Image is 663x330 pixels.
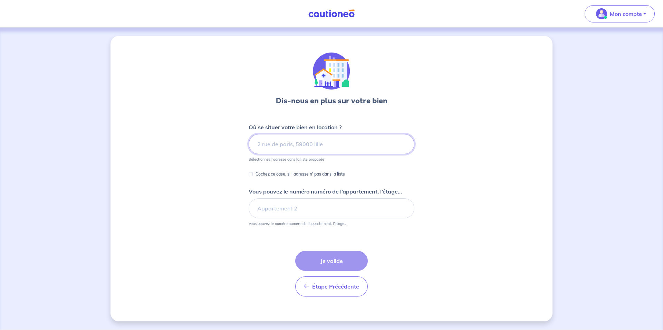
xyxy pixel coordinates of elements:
span: Étape Précédente [312,283,359,290]
p: Vous pouvez le numéro numéro de l’appartement, l’étage... [249,221,346,226]
img: Cautioneo [306,9,357,18]
p: Sélectionnez l'adresse dans la liste proposée [249,157,324,162]
button: Étape Précédente [295,276,368,296]
img: illu_account_valid_menu.svg [596,8,607,19]
p: Où se situer votre bien en location ? [249,123,342,131]
p: Vous pouvez le numéro numéro de l’appartement, l’étage... [249,187,402,196]
input: Appartement 2 [249,198,414,218]
h3: Dis-nous en plus sur votre bien [276,95,387,106]
img: illu_houses.svg [313,53,350,90]
p: Cochez ce case, si l'adresse n' pas dans la liste [256,170,345,178]
input: 2 rue de paris, 59000 lille [249,134,414,154]
p: Mon compte [610,10,642,18]
button: illu_account_valid_menu.svgMon compte [585,5,655,22]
